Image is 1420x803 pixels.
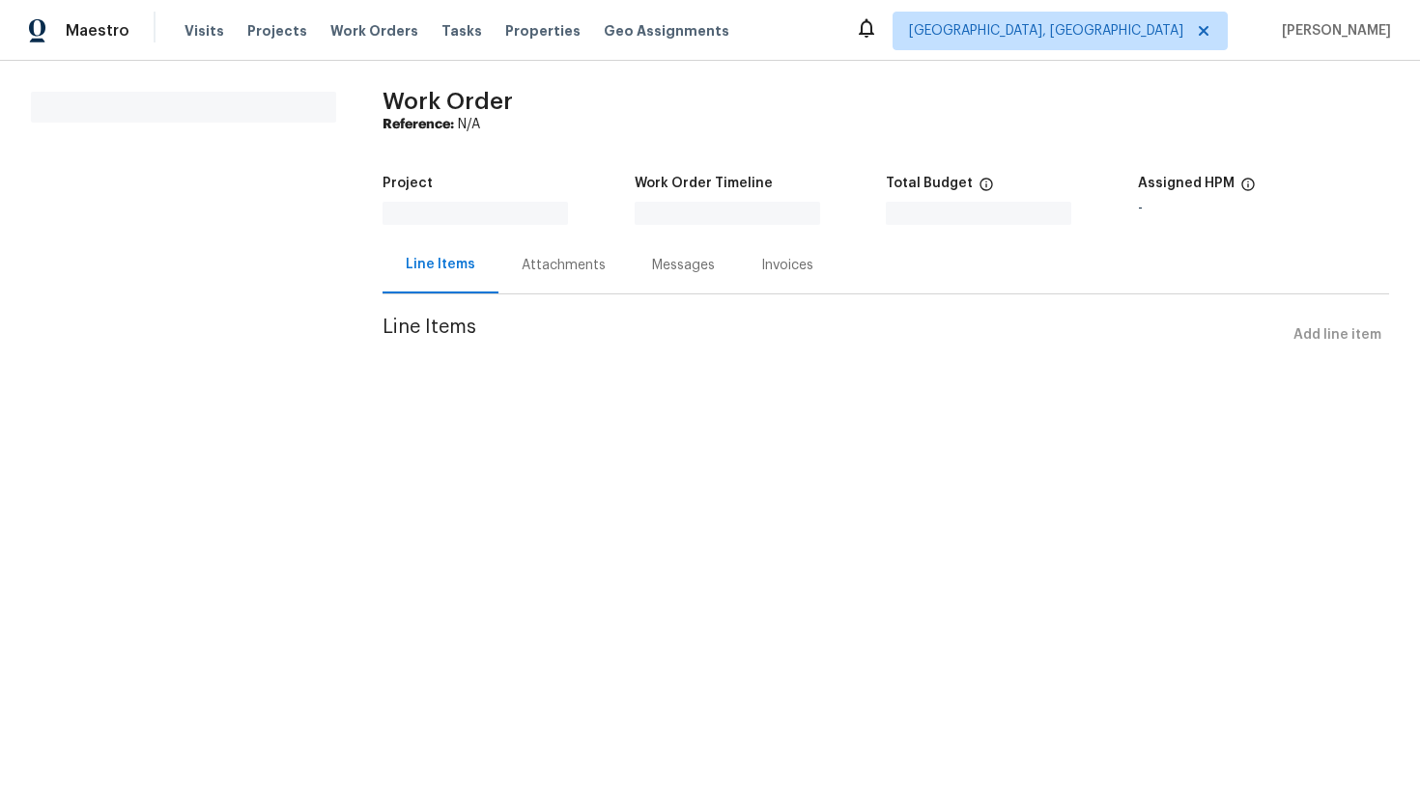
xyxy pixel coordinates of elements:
[1138,202,1390,215] div: -
[406,255,475,274] div: Line Items
[383,90,513,113] span: Work Order
[604,21,729,41] span: Geo Assignments
[66,21,129,41] span: Maestro
[441,24,482,38] span: Tasks
[761,256,813,275] div: Invoices
[383,115,1389,134] div: N/A
[979,177,994,202] span: The total cost of line items that have been proposed by Opendoor. This sum includes line items th...
[505,21,581,41] span: Properties
[185,21,224,41] span: Visits
[1138,177,1235,190] h5: Assigned HPM
[635,177,773,190] h5: Work Order Timeline
[1240,177,1256,202] span: The hpm assigned to this work order.
[522,256,606,275] div: Attachments
[886,177,973,190] h5: Total Budget
[383,118,454,131] b: Reference:
[909,21,1183,41] span: [GEOGRAPHIC_DATA], [GEOGRAPHIC_DATA]
[652,256,715,275] div: Messages
[1274,21,1391,41] span: [PERSON_NAME]
[330,21,418,41] span: Work Orders
[247,21,307,41] span: Projects
[383,177,433,190] h5: Project
[383,318,1286,353] span: Line Items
